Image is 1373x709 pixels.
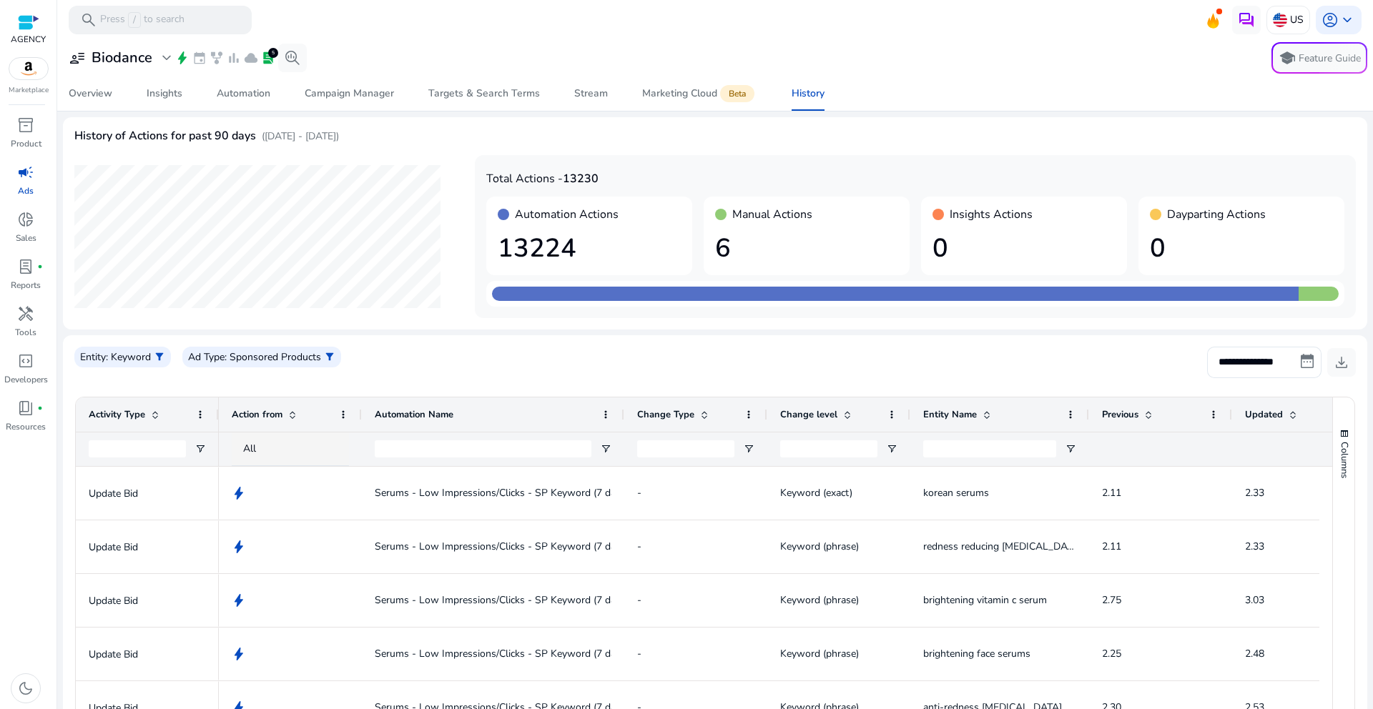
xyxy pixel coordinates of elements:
[637,440,734,457] input: Change Type Filter Input
[498,233,681,264] h1: 13224
[232,540,246,554] span: bolt
[244,51,258,65] span: cloud
[932,233,1116,264] h1: 0
[158,49,175,66] span: expand_more
[486,172,1344,186] h4: Total Actions -
[89,640,206,669] p: Update Bid
[1273,13,1287,27] img: us.svg
[175,51,190,65] span: bolt
[375,639,629,668] span: Serums - Low Impressions/Clicks - SP Keyword (7 days)
[375,585,629,615] span: Serums - Low Impressions/Clicks - SP Keyword (7 days)
[780,593,859,607] span: Keyword (phrase)
[923,486,989,500] span: korean serums
[375,440,591,457] input: Automation Name Filter Input
[375,408,453,421] span: Automation Name
[100,12,184,28] p: Press to search
[17,116,34,134] span: inventory_2
[886,443,897,455] button: Open Filter Menu
[89,532,206,562] p: Update Bid
[37,264,43,269] span: fiber_manual_record
[92,49,152,66] h3: Biodance
[600,443,611,455] button: Open Filter Menu
[262,129,339,144] p: ([DATE] - [DATE])
[923,408,977,421] span: Entity Name
[16,232,36,244] p: Sales
[375,478,629,507] span: Serums - Low Impressions/Clicks - SP Keyword (7 days)
[69,89,112,99] div: Overview
[154,351,165,362] span: filter_alt
[1102,486,1121,500] span: 2.11
[1245,647,1264,660] span: 2.48
[261,51,275,65] span: lab_profile
[574,89,608,99] div: Stream
[89,408,145,421] span: Activity Type
[17,211,34,228] span: donut_small
[1102,408,1138,421] span: Previous
[1245,408,1283,421] span: Updated
[923,593,1047,607] span: brightening vitamin c serum
[1339,11,1356,29] span: keyboard_arrow_down
[17,164,34,181] span: campaign
[80,349,106,365] p: Entity
[1167,208,1266,222] h4: Dayparting Actions
[37,405,43,411] span: fiber_manual_record
[1279,49,1296,66] span: school
[1327,348,1356,377] button: download
[792,89,825,99] div: History
[743,443,754,455] button: Open Filter Menu
[284,49,301,66] span: search_insights
[780,440,877,457] input: Change level Filter Input
[227,51,241,65] span: bar_chart
[243,442,256,455] span: All
[923,540,1082,553] span: redness reducing [MEDICAL_DATA]
[305,89,394,99] div: Campaign Manager
[18,184,34,197] p: Ads
[780,540,859,553] span: Keyword (phrase)
[80,11,97,29] span: search
[1102,540,1121,553] span: 2.11
[128,12,141,28] span: /
[15,326,36,339] p: Tools
[720,85,754,102] span: Beta
[1245,540,1264,553] span: 2.33
[232,408,282,421] span: Action from
[11,279,41,292] p: Reports
[74,129,256,143] h4: History of Actions for past 90 days
[637,408,694,421] span: Change Type
[268,48,278,58] div: 5
[9,85,49,96] p: Marketplace
[17,258,34,275] span: lab_profile
[780,647,859,660] span: Keyword (phrase)
[1102,647,1121,660] span: 2.25
[89,479,206,508] p: Update Bid
[278,44,307,72] button: search_insights
[232,486,246,500] span: bolt
[17,352,34,370] span: code_blocks
[6,420,46,433] p: Resources
[780,408,837,421] span: Change level
[637,647,641,660] span: -
[1245,486,1264,500] span: 2.33
[1102,593,1121,607] span: 2.75
[232,647,246,661] span: bolt
[210,51,224,65] span: family_history
[637,593,641,607] span: -
[232,593,246,608] span: bolt
[923,440,1056,457] input: Entity Name Filter Input
[69,49,86,66] span: user_attributes
[188,349,225,365] p: Ad Type
[375,532,629,561] span: Serums - Low Impressions/Clicks - SP Keyword (7 days)
[147,89,182,99] div: Insights
[17,305,34,322] span: handyman
[225,349,321,365] p: : Sponsored Products
[195,443,206,455] button: Open Filter Menu
[1299,51,1361,66] p: Feature Guide
[428,89,540,99] div: Targets & Search Terms
[89,586,206,615] p: Update Bid
[1322,11,1339,29] span: account_circle
[89,440,186,457] input: Activity Type Filter Input
[1271,42,1367,74] button: schoolFeature Guide
[9,58,48,79] img: amazon.svg
[11,33,46,46] p: AGENCY
[17,680,34,697] span: dark_mode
